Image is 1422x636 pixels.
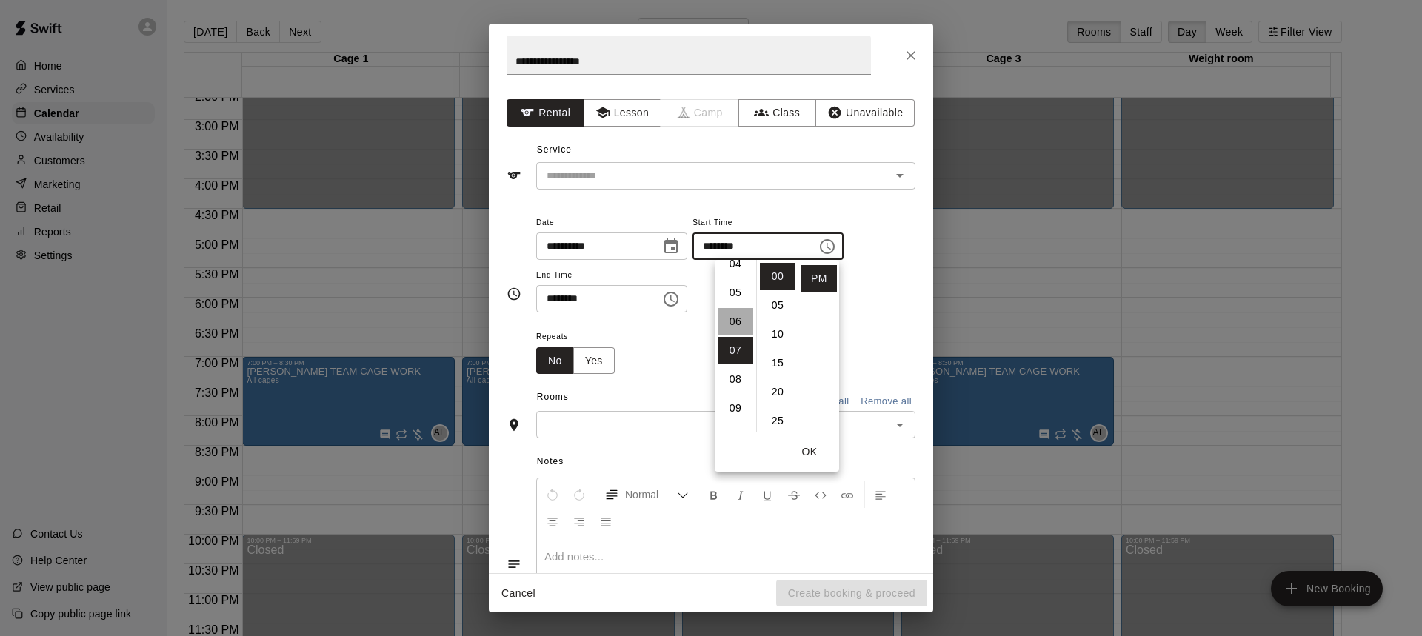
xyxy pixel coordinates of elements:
span: Notes [537,450,915,474]
button: Format Underline [755,481,780,508]
svg: Service [507,168,521,183]
li: 20 minutes [760,378,795,406]
button: Insert Code [808,481,833,508]
button: Choose date, selected date is Sep 15, 2025 [656,232,686,261]
button: Right Align [567,508,592,535]
span: Rooms [537,392,569,402]
span: End Time [536,266,687,286]
li: 9 hours [718,395,753,422]
span: Service [537,144,572,155]
button: OK [786,438,833,466]
li: 8 hours [718,366,753,393]
button: Choose time, selected time is 7:00 PM [812,232,842,261]
span: Normal [625,487,677,502]
button: Yes [573,347,615,375]
li: 4 hours [718,250,753,278]
ul: Select meridiem [798,260,839,432]
li: 5 hours [718,279,753,307]
span: Camps can only be created in the Services page [661,99,739,127]
svg: Timing [507,287,521,301]
button: Undo [540,481,565,508]
button: Unavailable [815,99,915,127]
li: PM [801,265,837,292]
span: Date [536,213,687,233]
button: Left Align [868,481,893,508]
button: Lesson [584,99,661,127]
li: 0 minutes [760,263,795,290]
button: Justify Align [593,508,618,535]
button: Open [889,165,910,186]
li: 15 minutes [760,349,795,377]
button: Format Strikethrough [781,481,807,508]
button: Format Italics [728,481,753,508]
button: Open [889,415,910,435]
button: Insert Link [835,481,860,508]
li: 7 hours [718,337,753,364]
button: Center Align [540,508,565,535]
button: Rental [507,99,584,127]
ul: Select hours [715,260,756,432]
li: 10 minutes [760,321,795,348]
button: Format Bold [701,481,727,508]
button: Class [738,99,816,127]
span: Start Time [692,213,844,233]
div: outlined button group [536,347,615,375]
button: Choose time, selected time is 7:30 PM [656,284,686,314]
button: Cancel [495,580,542,607]
svg: Notes [507,557,521,572]
ul: Select minutes [756,260,798,432]
li: 5 minutes [760,292,795,319]
li: 25 minutes [760,407,795,435]
button: No [536,347,574,375]
span: Repeats [536,327,627,347]
button: Redo [567,481,592,508]
li: 10 hours [718,424,753,451]
li: 6 hours [718,308,753,335]
button: Close [898,42,924,69]
svg: Rooms [507,418,521,432]
button: Formatting Options [598,481,695,508]
button: Remove all [857,390,915,413]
